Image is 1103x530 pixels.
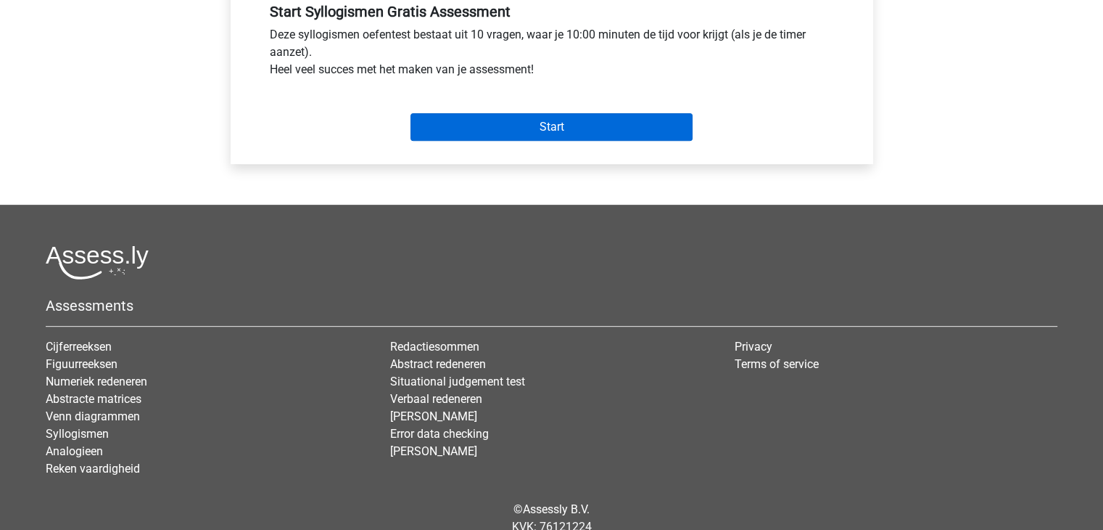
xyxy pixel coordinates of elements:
a: Numeriek redeneren [46,375,147,388]
a: [PERSON_NAME] [390,409,477,423]
a: Situational judgement test [390,375,525,388]
a: Syllogismen [46,427,109,441]
a: Redactiesommen [390,340,479,354]
a: [PERSON_NAME] [390,444,477,458]
a: Assessly B.V. [523,502,590,516]
a: Terms of service [735,357,819,371]
a: Abstracte matrices [46,392,141,406]
a: Cijferreeksen [46,340,112,354]
a: Reken vaardigheid [46,462,140,476]
a: Abstract redeneren [390,357,486,371]
a: Privacy [735,340,772,354]
img: Assessly logo [46,245,149,280]
a: Analogieen [46,444,103,458]
a: Figuurreeksen [46,357,117,371]
h5: Start Syllogismen Gratis Assessment [270,3,834,20]
div: Deze syllogismen oefentest bestaat uit 10 vragen, waar je 10:00 minuten de tijd voor krijgt (als ... [259,26,845,84]
a: Verbaal redeneren [390,392,482,406]
h5: Assessments [46,297,1057,314]
a: Venn diagrammen [46,409,140,423]
a: Error data checking [390,427,489,441]
input: Start [410,113,693,141]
